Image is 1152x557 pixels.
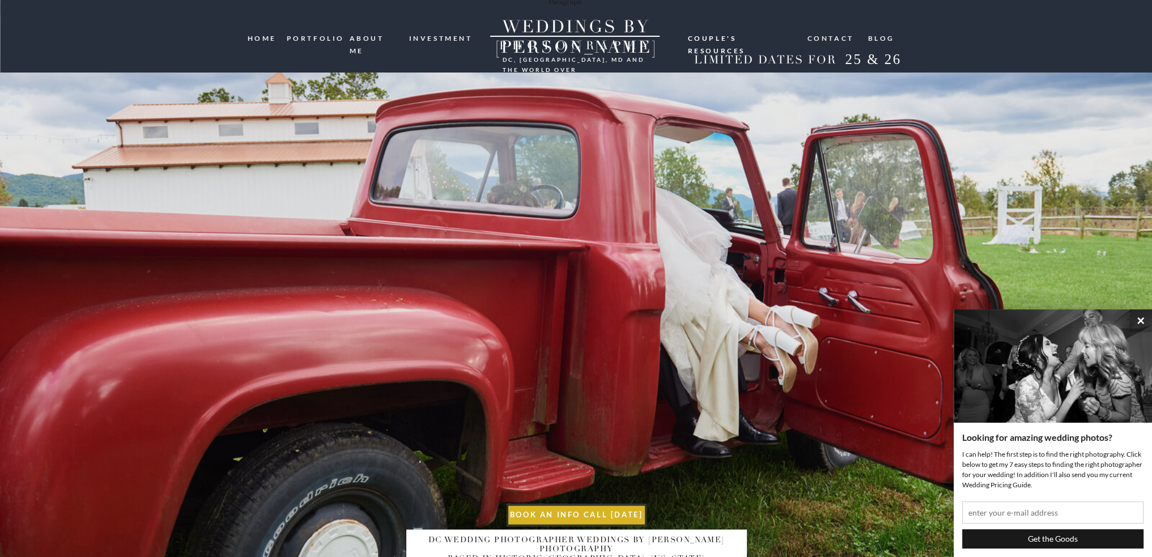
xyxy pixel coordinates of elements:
[688,32,797,41] a: Couple's resources
[409,32,474,43] a: investment
[508,510,645,522] a: book an info call [DATE]
[807,32,855,43] a: Contact
[836,51,911,71] h2: 25 & 26
[248,32,279,44] a: HOME
[350,32,401,43] a: ABOUT ME
[962,431,1144,444] h3: Looking for amazing wedding photos?
[962,529,1144,549] input: Get the Goods
[868,32,895,43] a: blog
[690,53,841,67] h2: LIMITED DATES FOR
[473,17,680,37] a: WEDDINGS BY [PERSON_NAME]
[503,54,648,63] h3: DC, [GEOGRAPHIC_DATA], md and the world over
[962,449,1144,490] p: I can help! The first step is to find the right photography. Click below to get my 7 easy steps t...
[1129,309,1152,332] button: ×
[287,32,341,43] a: portfolio
[962,501,1144,524] input: enter your e-mail address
